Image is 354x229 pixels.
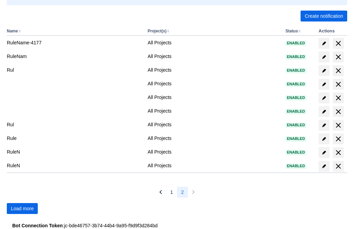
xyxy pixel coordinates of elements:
[321,150,327,155] span: edit
[286,55,306,59] span: Enabled
[286,164,306,168] span: Enabled
[11,203,34,214] span: Load more
[7,67,142,73] div: Rul
[321,68,327,73] span: edit
[166,187,177,198] button: Page 1
[12,223,63,228] strong: Bot Connection Token
[148,162,280,169] div: All Projects
[7,135,142,142] div: Rule
[7,121,142,128] div: Rul
[334,39,342,47] span: delete
[7,203,38,214] button: Load more
[321,136,327,142] span: edit
[177,187,188,198] button: Page 2
[286,137,306,141] span: Enabled
[7,148,142,155] div: RuleN
[181,187,184,198] span: 2
[7,39,142,46] div: RuleName-4177
[321,54,327,60] span: edit
[321,163,327,169] span: edit
[170,187,173,198] span: 1
[334,67,342,75] span: delete
[286,69,306,72] span: Enabled
[301,11,347,22] button: Create notification
[155,187,199,198] nav: Pagination
[148,67,280,73] div: All Projects
[334,162,342,170] span: delete
[334,148,342,157] span: delete
[148,148,280,155] div: All Projects
[334,94,342,102] span: delete
[148,29,166,33] button: Project(s)
[148,80,280,87] div: All Projects
[286,82,306,86] span: Enabled
[334,121,342,129] span: delete
[286,151,306,154] span: Enabled
[148,39,280,46] div: All Projects
[321,41,327,46] span: edit
[148,53,280,60] div: All Projects
[334,108,342,116] span: delete
[321,82,327,87] span: edit
[148,94,280,101] div: All Projects
[334,135,342,143] span: delete
[286,96,306,100] span: Enabled
[7,162,142,169] div: RuleN
[334,53,342,61] span: delete
[148,135,280,142] div: All Projects
[12,222,342,229] div: : jc-bde46757-3b74-44b4-9a95-f9d9f3d284bd
[148,121,280,128] div: All Projects
[286,29,298,33] button: Status
[286,123,306,127] span: Enabled
[305,11,343,22] span: Create notification
[334,80,342,88] span: delete
[321,123,327,128] span: edit
[286,110,306,113] span: Enabled
[188,187,199,198] button: Next
[286,41,306,45] span: Enabled
[148,108,280,114] div: All Projects
[316,27,347,36] th: Actions
[7,29,18,33] button: Name
[321,109,327,114] span: edit
[7,53,142,60] div: RuleNam
[321,95,327,101] span: edit
[155,187,166,198] button: Previous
